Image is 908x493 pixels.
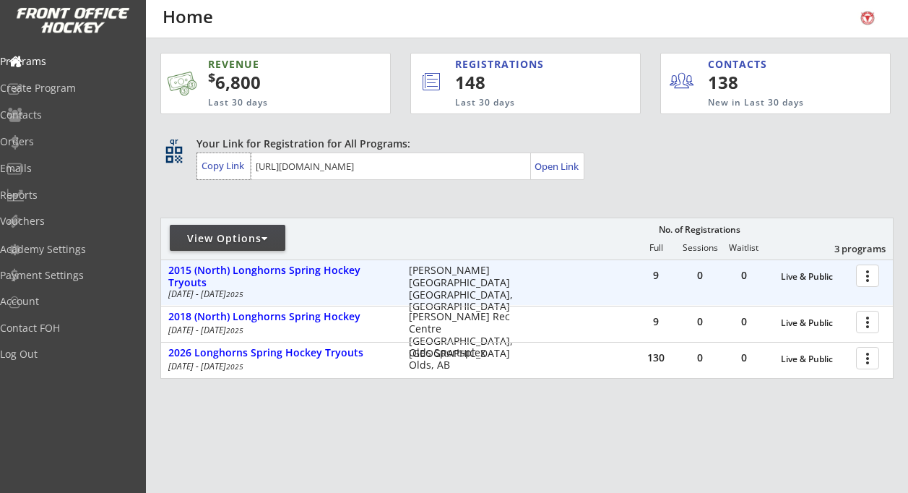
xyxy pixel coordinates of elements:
[722,353,766,363] div: 0
[168,265,394,289] div: 2015 (North) Longhorns Spring Hockey Tryouts
[226,289,243,299] em: 2025
[168,347,394,359] div: 2026 Longhorns Spring Hockey Tryouts
[208,70,345,95] div: 6,800
[208,97,329,109] div: Last 30 days
[455,97,581,109] div: Last 30 days
[535,160,580,173] div: Open Link
[781,272,849,282] div: Live & Public
[535,156,580,176] a: Open Link
[634,353,678,363] div: 130
[678,270,722,280] div: 0
[168,311,394,323] div: 2018 (North) Longhorns Spring Hockey
[678,317,722,327] div: 0
[409,265,522,313] div: [PERSON_NAME][GEOGRAPHIC_DATA] [GEOGRAPHIC_DATA], [GEOGRAPHIC_DATA]
[170,231,285,246] div: View Options
[810,242,886,255] div: 3 programs
[163,144,185,166] button: qr_code
[168,290,389,299] div: [DATE] - [DATE]
[165,137,182,146] div: qr
[202,159,247,172] div: Copy Link
[781,318,849,328] div: Live & Public
[722,270,766,280] div: 0
[455,70,592,95] div: 148
[208,69,215,86] sup: $
[856,311,879,333] button: more_vert
[856,347,879,369] button: more_vert
[722,243,765,253] div: Waitlist
[634,270,678,280] div: 9
[409,311,522,359] div: [PERSON_NAME] Rec Centre [GEOGRAPHIC_DATA], [GEOGRAPHIC_DATA]
[634,243,678,253] div: Full
[409,347,522,372] div: Olds Sportsplex Olds, AB
[196,137,849,151] div: Your Link for Registration for All Programs:
[634,317,678,327] div: 9
[455,57,579,72] div: REGISTRATIONS
[208,57,329,72] div: REVENUE
[781,354,849,364] div: Live & Public
[856,265,879,287] button: more_vert
[722,317,766,327] div: 0
[168,326,389,335] div: [DATE] - [DATE]
[708,57,774,72] div: CONTACTS
[654,225,744,235] div: No. of Registrations
[226,361,243,372] em: 2025
[678,243,722,253] div: Sessions
[708,97,823,109] div: New in Last 30 days
[226,325,243,335] em: 2025
[678,353,722,363] div: 0
[168,362,389,371] div: [DATE] - [DATE]
[708,70,797,95] div: 138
